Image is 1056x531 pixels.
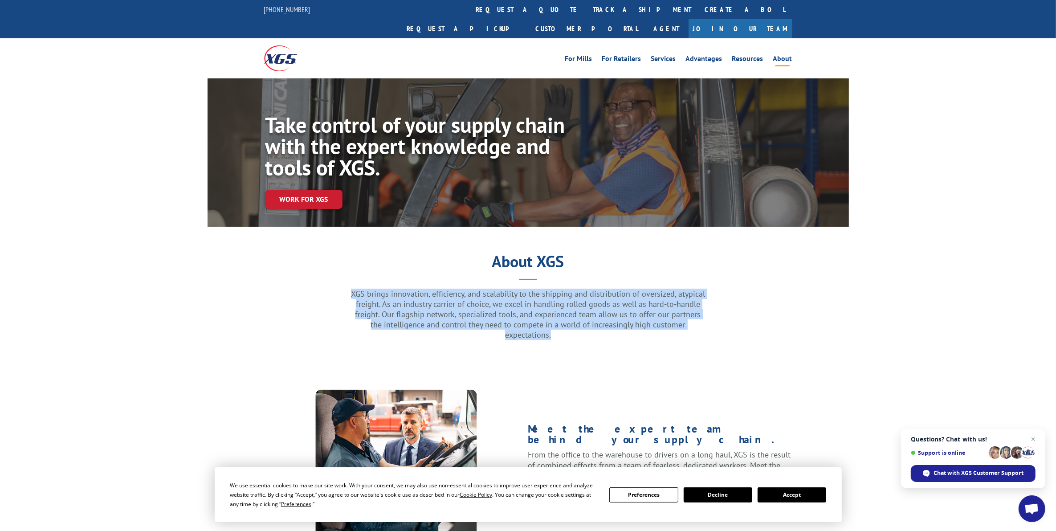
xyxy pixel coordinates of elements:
a: Advantages [686,55,722,65]
h1: About XGS [208,255,849,272]
button: Accept [758,487,826,502]
a: Agent [645,19,689,38]
a: For Retailers [602,55,641,65]
span: Questions? Chat with us! [911,436,1036,443]
span: Support is online [911,449,986,456]
span: Preferences [281,500,311,508]
p: From the office to the warehouse to drivers on a long haul, XGS is the result of combined efforts... [528,449,792,481]
div: Cookie Consent Prompt [215,467,842,522]
span: Cookie Policy [460,491,492,498]
a: About [773,55,792,65]
a: Services [651,55,676,65]
button: Preferences [609,487,678,502]
a: Join Our Team [689,19,792,38]
a: Work for XGS [265,190,342,209]
a: [PHONE_NUMBER] [264,5,310,14]
h1: Meet the expert team behind your supply chain. [528,424,792,449]
h1: Take control of your supply chain with the expert knowledge and tools of XGS. [265,114,567,183]
span: Chat with XGS Customer Support [934,469,1024,477]
a: Request a pickup [400,19,529,38]
span: Chat with XGS Customer Support [911,465,1036,482]
a: Resources [732,55,763,65]
a: Open chat [1019,495,1045,522]
div: We use essential cookies to make our site work. With your consent, we may also use non-essential ... [230,481,599,509]
button: Decline [684,487,752,502]
a: Customer Portal [529,19,645,38]
a: For Mills [565,55,592,65]
p: XGS brings innovation, efficiency, and scalability to the shipping and distribution of oversized,... [350,289,706,340]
